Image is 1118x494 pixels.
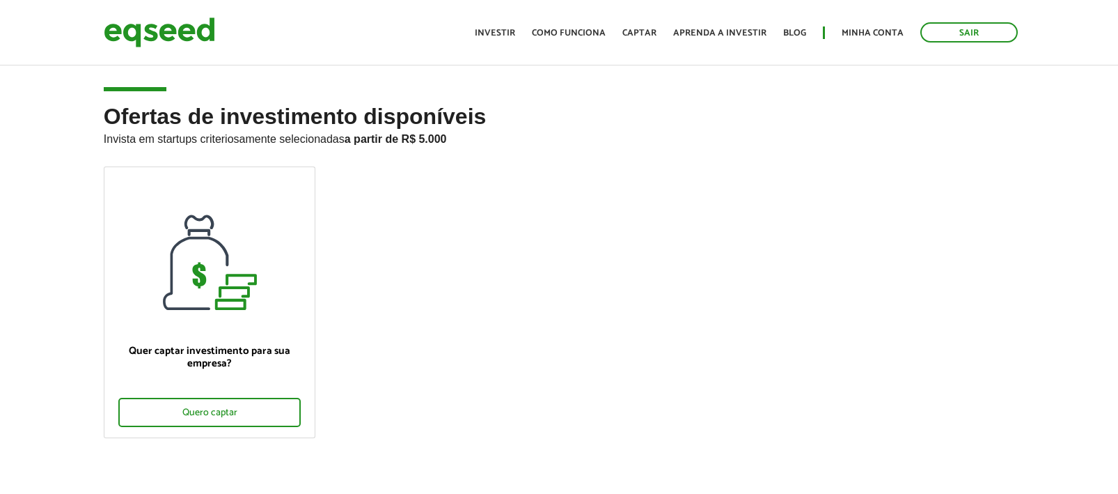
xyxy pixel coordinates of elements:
[104,105,1014,167] h2: Ofertas de investimento disponíveis
[104,167,316,438] a: Quer captar investimento para sua empresa? Quero captar
[118,398,301,427] div: Quero captar
[345,133,447,145] strong: a partir de R$ 5.000
[920,22,1018,43] a: Sair
[622,29,656,38] a: Captar
[104,129,1014,146] p: Invista em startups criteriosamente selecionadas
[532,29,606,38] a: Como funciona
[104,14,215,51] img: EqSeed
[118,345,301,370] p: Quer captar investimento para sua empresa?
[842,29,904,38] a: Minha conta
[475,29,515,38] a: Investir
[673,29,766,38] a: Aprenda a investir
[783,29,806,38] a: Blog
